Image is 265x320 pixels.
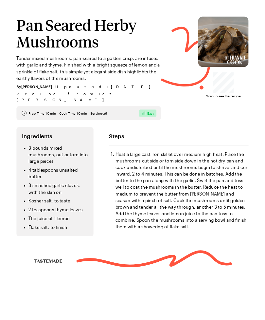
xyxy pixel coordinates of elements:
[28,111,56,115] span: Prep Time: 10 min
[147,111,154,115] span: Easy
[28,167,88,180] li: 4 tablespoons unsalted butter
[55,84,156,89] span: Updated : [DATE]
[16,91,161,103] span: Recipe from: Let [PERSON_NAME]
[90,111,107,115] span: Servings: 6
[16,16,161,49] h1: Pan Seared Herby Mushrooms
[115,151,249,230] li: Heat a large cast iron skillet over medium high heat. Place the mushrooms cut side or torn side d...
[198,16,249,67] img: Pan Seared Herby Mushrooms
[28,198,88,204] li: Kosher salt, to taste
[28,145,88,164] li: 3 pounds mixed mushrooms, cut or torn into large pieces
[16,55,161,82] p: Tender mixed mushrooms, pan-seared to a golden crisp, are infused with garlic and thyme. Finished...
[28,224,88,231] li: Flake salt, to finish
[28,206,88,213] li: 2 teaspoons thyme leaves
[59,111,87,115] span: Cook Time: 10 min
[28,215,88,222] li: The juice of 1 lemon
[206,93,241,99] span: Scan to see the recipe
[28,182,88,195] li: 3 smashed garlic cloves, with the skin on
[16,84,52,89] span: By [PERSON_NAME]
[109,133,249,139] h2: Steps
[22,133,88,139] h2: Ingredients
